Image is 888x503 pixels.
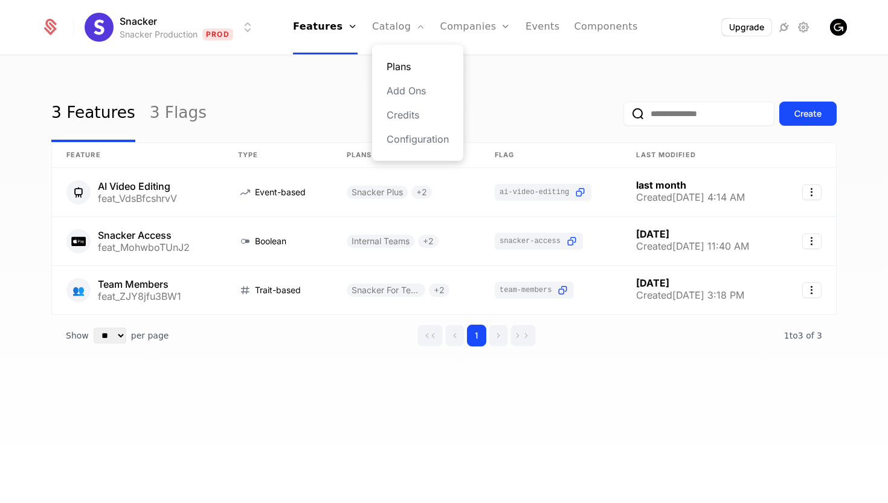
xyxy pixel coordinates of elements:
[445,325,465,346] button: Go to previous page
[830,19,847,36] button: Open user button
[120,28,198,41] div: Snacker Production
[510,325,536,346] button: Go to last page
[830,19,847,36] img: Shelby Stephens
[802,184,822,200] button: Select action
[202,28,233,41] span: Prod
[622,143,782,168] th: Last Modified
[387,132,449,146] a: Configuration
[722,19,771,36] button: Upgrade
[387,83,449,98] a: Add Ons
[332,143,480,168] th: Plans
[480,143,622,168] th: Flag
[150,85,207,142] a: 3 Flags
[51,85,135,142] a: 3 Features
[120,14,157,28] span: Snacker
[387,108,449,122] a: Credits
[467,325,486,346] button: Go to page 1
[387,59,449,74] a: Plans
[52,143,224,168] th: Feature
[796,20,811,34] a: Settings
[88,14,255,41] button: Select environment
[85,13,114,42] img: Snacker
[784,331,817,340] span: 1 to 3 of
[794,108,822,120] div: Create
[66,329,89,342] span: Show
[417,325,443,346] button: Go to first page
[802,233,822,249] button: Select action
[417,325,536,346] div: Page navigation
[802,282,822,298] button: Select action
[131,329,169,342] span: per page
[51,315,837,356] div: Table pagination
[777,20,791,34] a: Integrations
[94,328,126,343] select: Select page size
[779,102,837,126] button: Create
[784,331,822,340] span: 3
[224,143,332,168] th: Type
[489,325,508,346] button: Go to next page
